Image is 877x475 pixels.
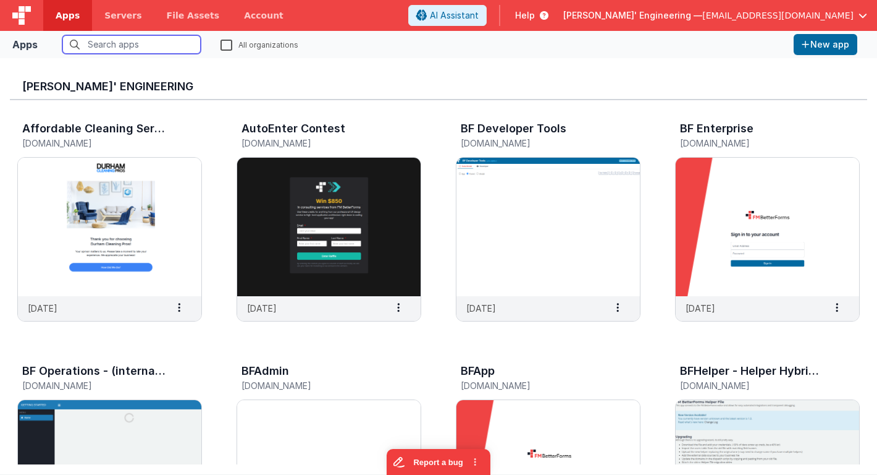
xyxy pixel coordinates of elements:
[686,302,715,315] p: [DATE]
[461,365,495,377] h3: BFApp
[680,139,829,148] h5: [DOMAIN_NAME]
[56,9,80,22] span: Apps
[461,122,566,135] h3: BF Developer Tools
[680,381,829,390] h5: [DOMAIN_NAME]
[563,9,867,22] button: [PERSON_NAME]' Engineering — [EMAIL_ADDRESS][DOMAIN_NAME]
[247,302,277,315] p: [DATE]
[680,365,825,377] h3: BFHelper - Helper Hybrid App
[104,9,141,22] span: Servers
[62,35,201,54] input: Search apps
[515,9,535,22] span: Help
[12,37,38,52] div: Apps
[22,139,171,148] h5: [DOMAIN_NAME]
[680,122,753,135] h3: BF Enterprise
[22,365,167,377] h3: BF Operations - (internal use)
[220,38,298,50] label: All organizations
[241,122,345,135] h3: AutoEnter Contest
[22,381,171,390] h5: [DOMAIN_NAME]
[794,34,857,55] button: New app
[241,139,390,148] h5: [DOMAIN_NAME]
[408,5,487,26] button: AI Assistant
[702,9,854,22] span: [EMAIL_ADDRESS][DOMAIN_NAME]
[241,381,390,390] h5: [DOMAIN_NAME]
[563,9,702,22] span: [PERSON_NAME]' Engineering —
[28,302,57,315] p: [DATE]
[461,381,610,390] h5: [DOMAIN_NAME]
[241,365,289,377] h3: BFAdmin
[466,302,496,315] p: [DATE]
[461,139,610,148] h5: [DOMAIN_NAME]
[387,449,490,475] iframe: Marker.io feedback button
[430,9,479,22] span: AI Assistant
[22,80,855,93] h3: [PERSON_NAME]' Engineering
[167,9,220,22] span: File Assets
[22,122,167,135] h3: Affordable Cleaning Services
